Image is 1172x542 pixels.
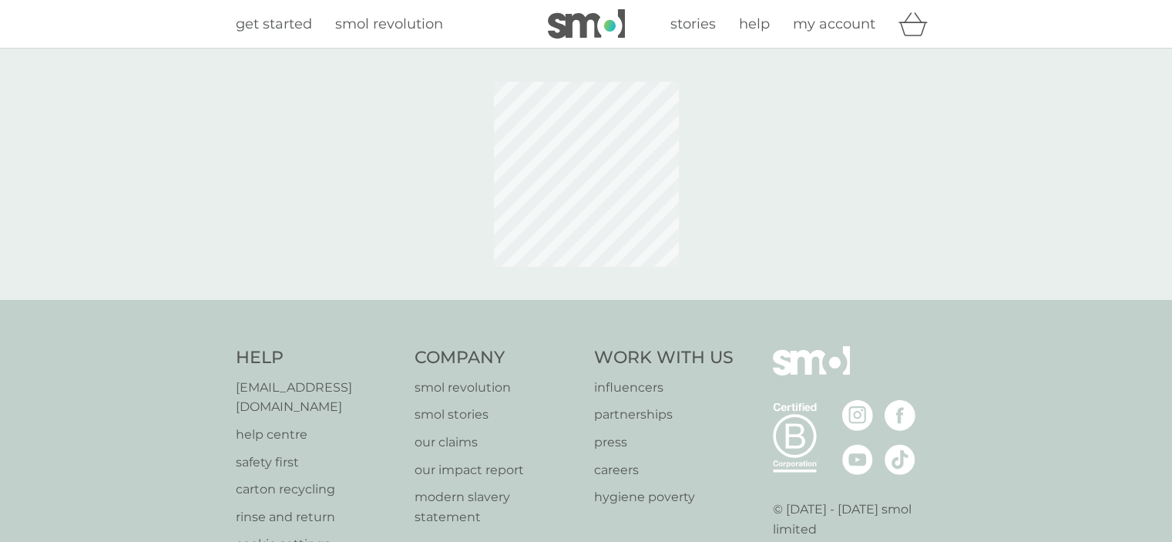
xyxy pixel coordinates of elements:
img: visit the smol Instagram page [842,400,873,431]
a: smol revolution [415,378,579,398]
a: our claims [415,433,579,453]
span: get started [236,15,312,32]
a: careers [594,460,734,480]
a: influencers [594,378,734,398]
a: safety first [236,453,400,473]
span: my account [793,15,875,32]
a: hygiene poverty [594,487,734,507]
a: smol revolution [335,13,443,35]
h4: Company [415,346,579,370]
img: visit the smol Youtube page [842,444,873,475]
img: smol [773,346,850,399]
img: visit the smol Facebook page [885,400,915,431]
a: partnerships [594,405,734,425]
a: our impact report [415,460,579,480]
a: [EMAIL_ADDRESS][DOMAIN_NAME] [236,378,400,417]
a: smol stories [415,405,579,425]
a: modern slavery statement [415,487,579,527]
div: basket [898,8,937,39]
a: get started [236,13,312,35]
a: rinse and return [236,507,400,527]
span: smol revolution [335,15,443,32]
a: press [594,433,734,453]
img: smol [548,9,625,39]
span: help [739,15,770,32]
h4: Work With Us [594,346,734,370]
h4: Help [236,346,400,370]
a: carton recycling [236,480,400,500]
p: © [DATE] - [DATE] smol limited [773,500,937,539]
a: help centre [236,425,400,445]
a: help [739,13,770,35]
img: visit the smol Tiktok page [885,444,915,475]
span: stories [670,15,716,32]
a: stories [670,13,716,35]
a: my account [793,13,875,35]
